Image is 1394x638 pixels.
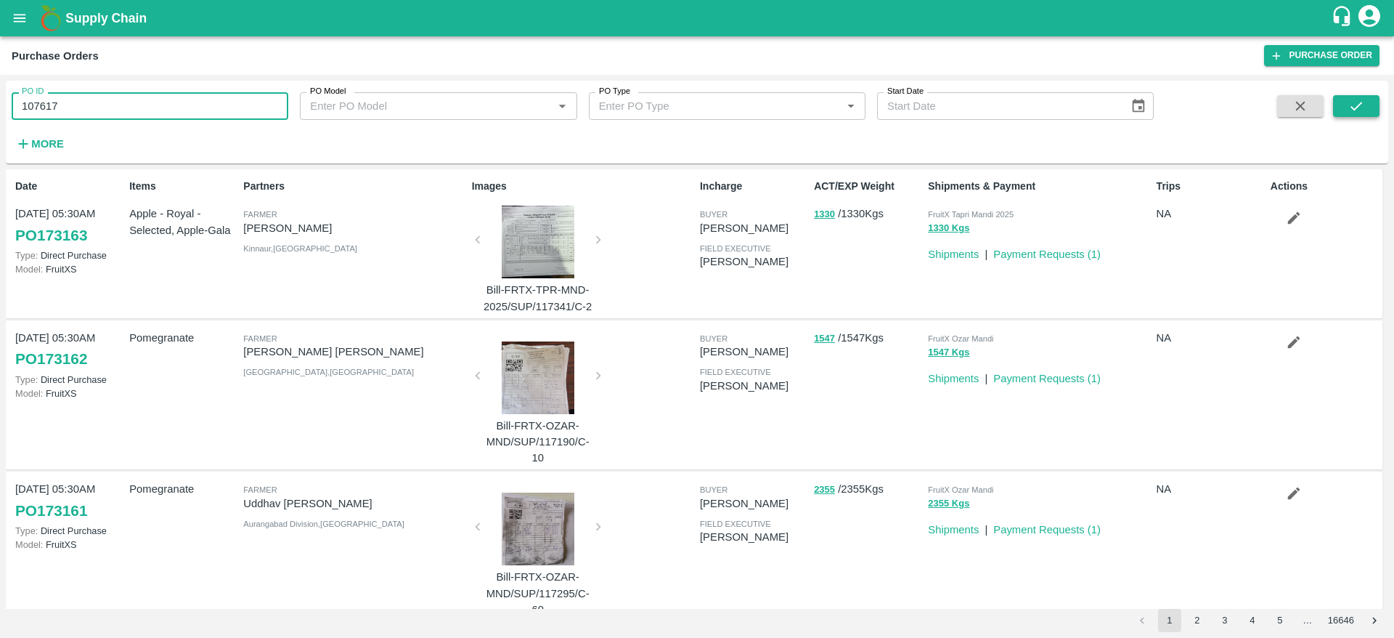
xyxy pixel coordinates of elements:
p: Direct Purchase [15,373,123,387]
p: [PERSON_NAME] [700,496,808,512]
button: Choose date [1125,92,1152,120]
span: Model: [15,539,43,550]
span: field executive [700,520,771,528]
label: PO ID [22,86,44,97]
a: Payment Requests (1) [993,373,1101,384]
p: / 1330 Kgs [814,206,922,222]
p: FruitXS [15,387,123,400]
span: Model: [15,388,43,399]
div: | [979,516,987,538]
span: Farmer [243,485,277,494]
p: NA [1157,481,1265,497]
p: Bill-FRTX-TPR-MND-2025/SUP/117341/C-2 [484,282,592,315]
p: NA [1157,330,1265,346]
p: Trips [1157,179,1265,194]
input: Start Date [877,92,1119,120]
button: Open [841,97,860,116]
div: | [979,241,987,262]
p: / 1547 Kgs [814,330,922,347]
span: FruitX Tapri Mandi 2025 [928,210,1014,219]
div: Purchase Orders [12,47,99,65]
span: Farmer [243,334,277,343]
div: account of current user [1356,3,1382,33]
b: Supply Chain [65,11,147,25]
span: FruitX Ozar Mandi [928,334,993,343]
span: Aurangabad Division , [GEOGRAPHIC_DATA] [243,520,404,528]
a: Payment Requests (1) [993,524,1101,536]
span: buyer [700,334,727,343]
button: 1330 [814,206,835,223]
input: Enter PO ID [12,92,288,120]
span: buyer [700,485,727,494]
div: … [1296,614,1319,628]
button: Go to page 4 [1241,609,1264,632]
p: [PERSON_NAME] [700,378,808,394]
p: FruitXS [15,262,123,276]
button: open drawer [3,1,36,35]
a: PO173162 [15,346,87,372]
p: [DATE] 05:30AM [15,481,123,497]
span: Farmer [243,210,277,219]
p: Actions [1271,179,1379,194]
p: Partners [243,179,465,194]
button: Open [553,97,571,116]
button: 1547 Kgs [928,344,969,361]
button: Go to page 3 [1213,609,1236,632]
button: page 1 [1158,609,1181,632]
a: Supply Chain [65,8,1331,28]
a: Purchase Order [1264,45,1379,66]
p: [PERSON_NAME] [243,220,465,236]
a: PO173163 [15,222,87,249]
p: [DATE] 05:30AM [15,206,123,222]
p: [PERSON_NAME] [PERSON_NAME] [243,344,465,360]
span: buyer [700,210,727,219]
label: PO Type [599,86,630,97]
p: Direct Purchase [15,524,123,538]
p: Bill-FRTX-OZAR-MND/SUP/117190/C-10 [484,418,592,467]
button: Go to page 2 [1186,609,1209,632]
p: Pomegranate [129,481,237,497]
p: Direct Purchase [15,249,123,262]
p: [PERSON_NAME] [700,220,808,236]
label: PO Model [310,86,346,97]
button: 1547 [814,331,835,347]
p: [PERSON_NAME] [700,529,808,545]
button: Go to page 16646 [1324,609,1358,632]
p: Uddhav [PERSON_NAME] [243,496,465,512]
p: Bill-FRTX-OZAR-MND/SUP/117295/C-60 [484,569,592,618]
img: logo [36,4,65,33]
p: Date [15,179,123,194]
p: Apple - Royal - Selected, Apple-Gala [129,206,237,238]
span: [GEOGRAPHIC_DATA] , [GEOGRAPHIC_DATA] [243,368,414,376]
button: 2355 Kgs [928,496,969,512]
a: PO173161 [15,498,87,524]
a: Shipments [928,249,979,260]
span: Type: [15,374,38,385]
p: Pomegranate [129,330,237,346]
button: More [12,132,68,156]
div: | [979,365,987,387]
a: Shipments [928,524,979,536]
button: 2355 [814,482,835,498]
p: NA [1157,206,1265,222]
p: ACT/EXP Weight [814,179,922,194]
p: Incharge [700,179,808,194]
button: Go to next page [1363,609,1386,632]
span: Kinnaur , [GEOGRAPHIC_DATA] [243,244,357,253]
span: Type: [15,250,38,261]
input: Enter PO Model [304,97,529,116]
p: [PERSON_NAME] [700,254,808,270]
p: [PERSON_NAME] [700,344,808,360]
p: Shipments & Payment [928,179,1150,194]
div: customer-support [1331,5,1356,31]
p: / 2355 Kgs [814,481,922,498]
span: Type: [15,525,38,536]
span: field executive [700,368,771,376]
p: Images [472,179,694,194]
input: Enter PO Type [593,97,818,116]
p: Items [129,179,237,194]
strong: More [31,138,64,150]
button: 1330 Kgs [928,220,969,237]
span: Model: [15,264,43,275]
label: Start Date [887,86,924,97]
